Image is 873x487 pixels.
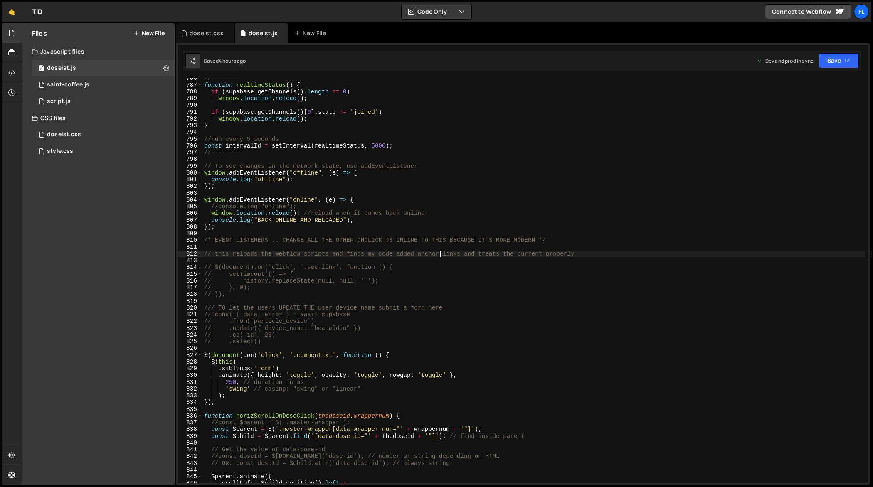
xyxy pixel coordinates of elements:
[178,325,202,332] div: 823
[22,43,175,60] div: Javascript files
[39,66,44,72] span: 0
[178,197,202,203] div: 804
[178,163,202,170] div: 799
[854,4,869,19] a: Fl
[178,251,202,257] div: 812
[178,446,202,453] div: 841
[178,237,202,243] div: 810
[47,81,89,89] div: saint-coffee.js
[178,433,202,440] div: 839
[178,419,202,426] div: 837
[178,291,202,298] div: 818
[178,386,202,392] div: 832
[178,480,202,487] div: 846
[178,311,202,318] div: 821
[47,148,73,155] div: style.css
[178,170,202,176] div: 800
[178,176,202,183] div: 801
[178,224,202,230] div: 808
[178,210,202,216] div: 806
[819,53,859,68] button: Save
[32,93,175,110] div: 4604/24567.js
[178,217,202,224] div: 807
[22,110,175,126] div: CSS files
[178,379,202,386] div: 831
[249,29,278,37] div: doseist.js
[178,406,202,413] div: 835
[178,352,202,359] div: 827
[178,372,202,379] div: 830
[178,102,202,108] div: 790
[178,244,202,251] div: 811
[178,82,202,89] div: 787
[178,278,202,284] div: 816
[178,460,202,467] div: 843
[178,365,202,372] div: 829
[757,57,814,64] div: Dev and prod in sync
[178,95,202,102] div: 789
[178,143,202,149] div: 796
[178,467,202,473] div: 844
[178,284,202,291] div: 817
[47,131,81,138] div: doseist.css
[178,305,202,311] div: 820
[294,29,329,37] div: New File
[178,230,202,237] div: 809
[178,190,202,197] div: 803
[178,426,202,433] div: 838
[178,89,202,95] div: 788
[765,4,851,19] a: Connect to Webflow
[178,156,202,162] div: 798
[178,75,202,81] div: 786
[190,29,224,37] div: doseist.css
[178,413,202,419] div: 836
[32,76,175,93] div: 4604/27020.js
[178,332,202,338] div: 824
[178,440,202,446] div: 840
[32,60,175,76] div: 4604/37981.js
[47,98,71,105] div: script.js
[402,4,471,19] button: Code Only
[178,257,202,264] div: 813
[178,183,202,189] div: 802
[204,57,246,64] div: Saved
[178,136,202,143] div: 795
[178,298,202,305] div: 819
[178,392,202,399] div: 833
[47,64,76,72] div: doseist.js
[178,473,202,480] div: 845
[178,318,202,325] div: 822
[178,453,202,460] div: 842
[2,2,22,22] a: 🤙
[178,264,202,271] div: 814
[178,109,202,116] div: 791
[178,129,202,135] div: 794
[32,7,42,17] div: TiD
[32,143,175,160] div: 4604/25434.css
[178,116,202,122] div: 792
[178,203,202,210] div: 805
[178,345,202,352] div: 826
[133,30,165,37] button: New File
[178,399,202,406] div: 834
[219,57,246,64] div: 4 hours ago
[178,359,202,365] div: 828
[178,122,202,129] div: 793
[178,271,202,278] div: 815
[32,126,175,143] div: 4604/42100.css
[32,29,47,38] h2: Files
[178,149,202,156] div: 797
[178,338,202,345] div: 825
